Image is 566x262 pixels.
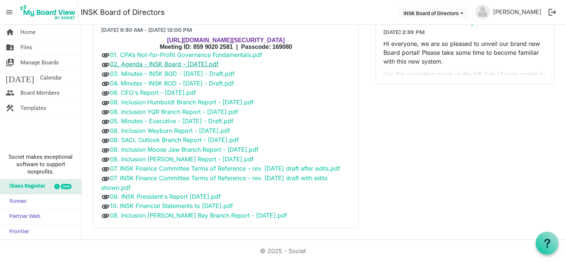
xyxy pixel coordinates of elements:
[545,4,560,20] button: logout
[6,194,27,209] span: Sumac
[383,30,425,36] span: [DATE] 2:39 PM
[6,85,14,100] span: people
[110,146,259,153] a: 08. Inclusion Moose Jaw Branch Report - [DATE].pdf
[110,80,234,87] a: 04. Minutes - INSK BOD - [DATE] - Draft.pdf
[101,127,110,135] span: attachment
[110,70,234,77] a: 03. Minutes - INSK BOD - [DATE] - Draft.pdf
[167,37,285,43] a: [URL][DOMAIN_NAME][SECURITY_DATA]
[110,127,230,134] a: 08. Inclusion Weyburn Report - [DATE].pdf
[101,211,110,220] span: attachment
[110,117,233,125] a: 05. Minutes - Executive - [DATE] - Draft.pdf
[40,70,62,85] span: Calendar
[383,70,546,105] p: Use the navigation panel on the left side of your screen to find . You can find many documents he...
[101,192,110,201] span: attachment
[110,89,196,96] a: 06. CEO's Report - [DATE].pdf
[6,55,14,70] span: switch_account
[6,179,45,194] span: Glass Register
[110,193,221,200] a: 09. INSK President's Report [DATE].pdf
[101,117,110,126] span: attachment
[2,5,16,19] span: menu
[101,174,110,183] span: attachment
[110,136,239,144] a: 08. SACL Outlook Branch Report - [DATE].pdf
[101,165,110,174] span: attachment
[3,153,78,175] span: Societ makes exceptional software to support nonprofits.
[101,98,110,107] span: attachment
[6,40,14,55] span: folder_shared
[101,70,110,79] span: attachment
[20,40,32,55] span: Files
[20,101,46,115] span: Templates
[81,5,165,20] a: INSK Board of Directors
[110,202,233,209] a: 10. INSK Financial Statements to [DATE].pdf
[20,55,59,70] span: Manage Boards
[160,44,292,50] span: Meeting ID: 859 9020 2581 | Passcode: 169080
[490,4,545,19] a: [PERSON_NAME]
[18,3,78,21] img: My Board View Logo
[101,89,110,98] span: attachment
[110,98,254,106] a: 08. Inclusion Humboldt Branch Report - [DATE].pdf
[101,174,327,191] a: 07. INSK Finance Committee Terms of Reference - rev. [DATE] draft with edits shown.pdf
[101,27,351,34] h6: [DATE] 9:30 AM - [DATE] 12:00 PM
[475,4,490,19] img: no-profile-picture.svg
[101,136,110,145] span: attachment
[101,79,110,88] span: attachment
[6,25,14,40] span: home
[260,247,306,255] a: © 2025 - Societ
[101,51,110,60] span: attachment
[110,60,219,68] a: 02. Agenda - INSK Board - [DATE].pdf
[383,39,546,66] p: Hi everyone, we are so pleased to unveil our brand new Board portal! Please take some time to bec...
[101,60,110,69] span: attachment
[6,101,14,115] span: construction
[20,85,60,100] span: Board Members
[110,212,287,219] a: 08. Inclusion [PERSON_NAME] Bay Branch Report - [DATE].pdf
[6,70,34,85] span: [DATE]
[110,165,340,172] a: 07. INSK Finance Committee Terms of Reference - rev. [DATE] draft after edits.pdf
[6,225,29,239] span: Frontier
[20,25,36,40] span: Home
[399,8,468,18] button: INSK Board of Directors dropdownbutton
[101,146,110,155] span: attachment
[110,155,254,163] a: 08. Inclusion [PERSON_NAME] Report - [DATE].pdf
[101,202,110,211] span: attachment
[6,209,40,224] span: Partner Web
[101,155,110,164] span: attachment
[61,184,71,189] div: new
[101,108,110,117] span: attachment
[110,108,238,115] a: 08. Inclusion YQR Branch Report - [DATE].pdf
[18,3,81,21] a: My Board View Logo
[110,51,262,58] a: 01. CPA’s Not-for-Profit Governance Fundamentals.pdf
